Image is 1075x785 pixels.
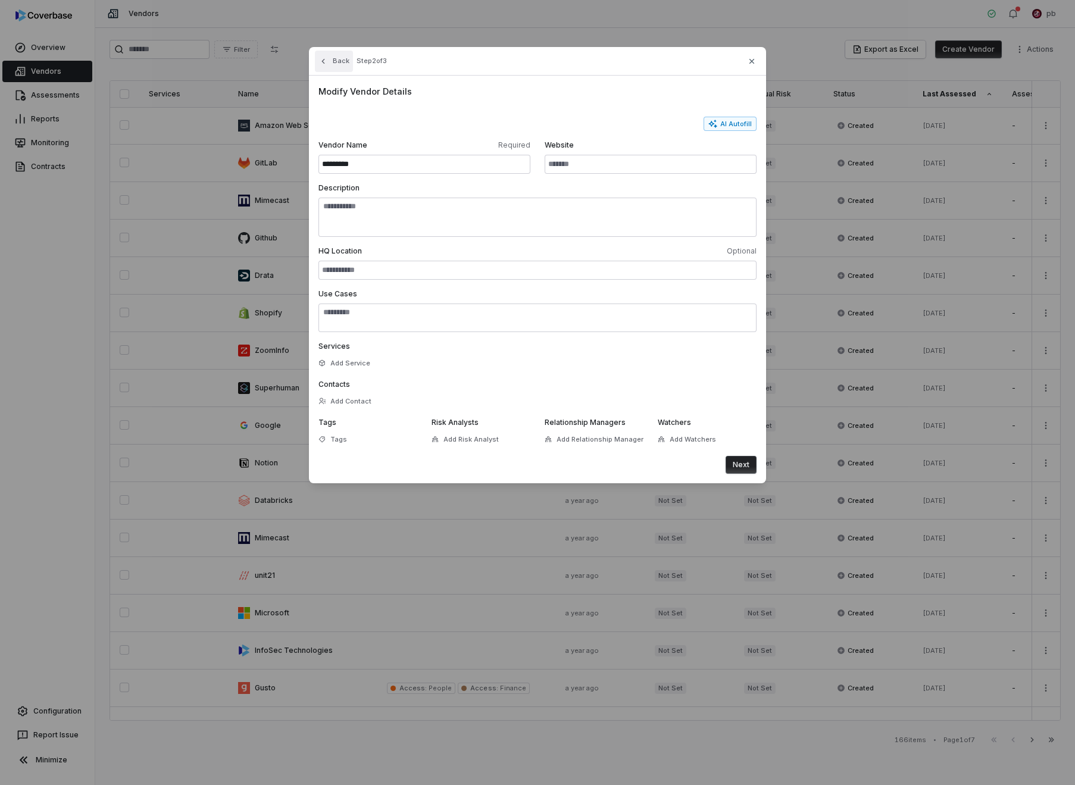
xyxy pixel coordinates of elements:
[318,289,357,298] span: Use Cases
[654,429,720,450] button: Add Watchers
[318,85,757,98] span: Modify Vendor Details
[318,246,535,256] span: HQ Location
[357,57,387,65] span: Step 2 of 3
[704,117,757,131] button: AI Autofill
[557,435,643,444] span: Add Relationship Manager
[726,456,757,474] button: Next
[318,418,336,427] span: Tags
[318,140,422,150] span: Vendor Name
[545,418,626,427] span: Relationship Managers
[318,342,350,351] span: Services
[432,418,479,427] span: Risk Analysts
[658,418,691,427] span: Watchers
[315,390,375,412] button: Add Contact
[318,183,360,192] span: Description
[540,246,757,256] span: Optional
[330,435,347,444] span: Tags
[315,352,374,374] button: Add Service
[545,140,757,150] span: Website
[315,51,353,72] button: Back
[318,380,350,389] span: Contacts
[427,140,530,150] span: Required
[443,435,499,444] span: Add Risk Analyst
